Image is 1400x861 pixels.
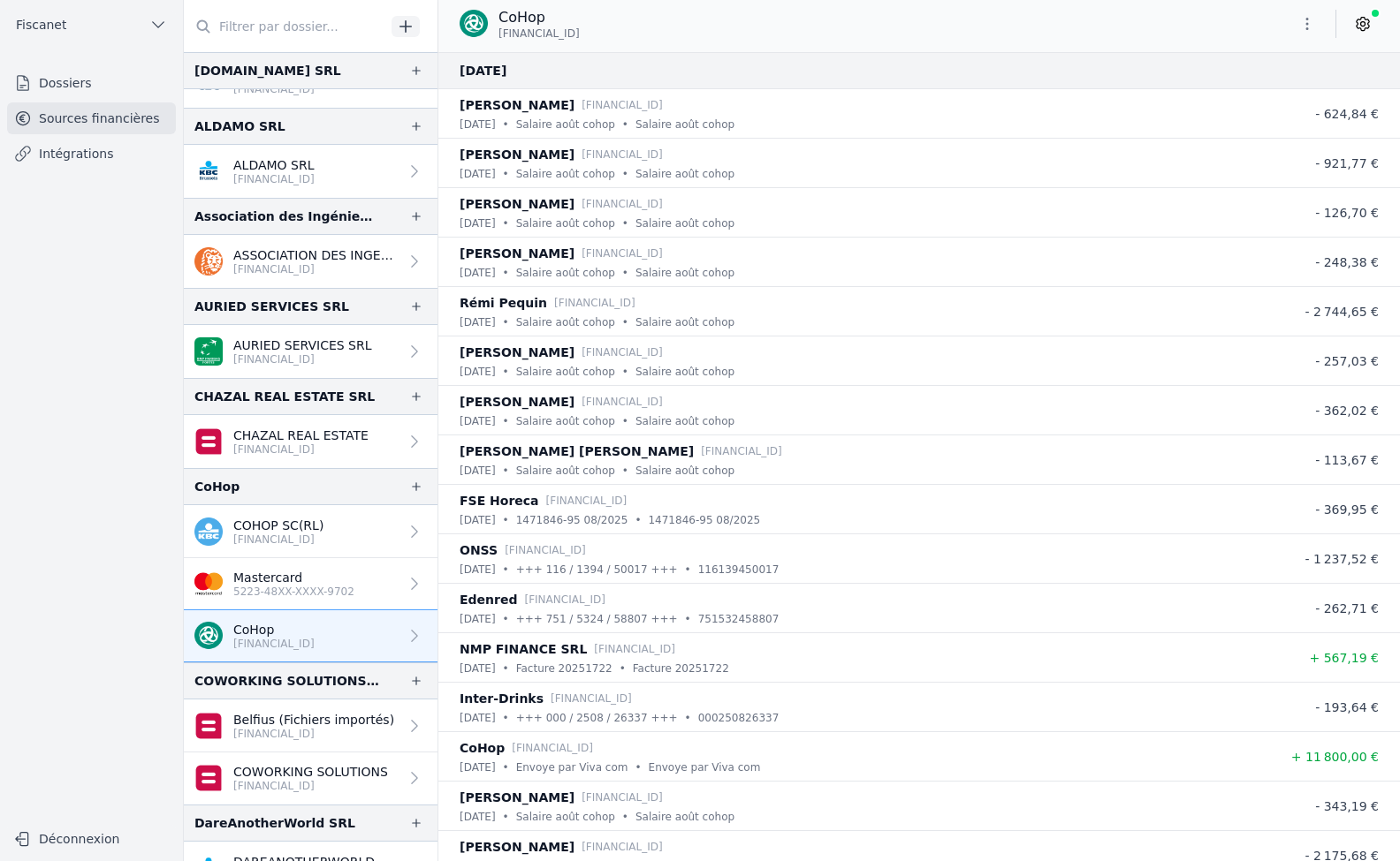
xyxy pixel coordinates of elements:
[460,313,496,331] p: [DATE]
[184,505,437,558] a: COHOP SC(RL) [FINANCIAL_ID]
[460,391,574,412] p: [PERSON_NAME]
[460,511,496,529] p: [DATE]
[184,415,437,468] a: CHAZAL REAL ESTATE [FINANCIAL_ID]
[1309,651,1379,665] span: + 567,19 €
[233,336,372,354] p: AURIED SERVICES SRL
[194,247,223,276] img: ing.png
[1315,156,1379,170] span: - 921,77 €
[516,759,628,776] p: Envoye par Viva com
[551,690,632,707] p: [FINANCIAL_ID]
[498,26,580,41] span: [FINANCIAL_ID]
[503,116,509,133] div: •
[633,660,729,677] p: Facture 20251722
[622,264,628,282] div: •
[233,727,394,741] p: [FINANCIAL_ID]
[516,511,628,529] p: 1471846-95 08/2025
[233,621,315,638] p: CoHop
[635,363,734,381] p: Salaire août cohop
[1315,601,1379,616] span: - 262,71 €
[649,759,761,776] p: Envoye par Viva com
[622,412,628,430] div: •
[503,313,509,331] div: •
[184,145,437,198] a: ALDAMO SRL [FINANCIAL_ID]
[582,245,663,262] p: [FINANCIAL_ID]
[194,712,223,740] img: belfius.png
[233,442,369,457] p: [FINANCIAL_ID]
[635,165,734,183] p: Salaire août cohop
[622,215,628,232] div: •
[635,462,734,480] p: Salaire août cohop
[503,511,509,529] div: •
[233,262,399,276] p: [FINANCIAL_ID]
[460,610,496,628] p: [DATE]
[1305,552,1379,566] span: - 1 237,52 €
[194,60,341,81] div: [DOMAIN_NAME] SRL
[685,610,691,628] div: •
[516,808,615,826] p: Salaire août cohop
[620,660,626,677] div: •
[635,313,734,331] p: Salaire août cohop
[460,412,496,430] p: [DATE]
[194,427,223,456] img: belfius.png
[622,462,628,480] div: •
[460,709,496,727] p: [DATE]
[622,313,628,331] div: •
[503,709,509,727] div: •
[582,195,663,213] p: [FINANCIAL_ID]
[460,363,496,381] p: [DATE]
[184,11,385,42] input: Filtrer par dossier...
[516,709,678,727] p: +++ 000 / 2508 / 26337 +++
[498,7,580,28] p: CoHop
[460,737,505,759] p: CoHop
[184,558,437,610] a: Mastercard 5223-48XX-XXXX-9702
[460,264,496,282] p: [DATE]
[524,591,605,608] p: [FINANCIAL_ID]
[460,243,574,264] p: [PERSON_NAME]
[233,82,364,96] p: [FINANCIAL_ID]
[460,787,574,808] p: [PERSON_NAME]
[635,264,734,282] p: Salaire août cohop
[460,116,496,133] p: [DATE]
[622,363,628,381] div: •
[194,116,285,137] div: ALDAMO SRL
[194,764,223,792] img: belfius.png
[635,759,642,776] div: •
[516,610,678,628] p: +++ 751 / 5324 / 58807 +++
[460,441,694,462] p: [PERSON_NAME] [PERSON_NAME]
[635,808,734,826] p: Salaire août cohop
[7,67,176,99] a: Dossiers
[460,638,587,660] p: NMP FINANCE SRL
[184,699,437,752] a: Belfius (Fichiers importés) [FINANCIAL_ID]
[582,393,663,411] p: [FINANCIAL_ID]
[516,561,678,578] p: +++ 116 / 1394 / 50017 +++
[516,165,615,183] p: Salaire août cohop
[1315,107,1379,121] span: - 624,84 €
[184,610,437,662] a: CoHop [FINANCIAL_ID]
[1305,305,1379,319] span: - 2 744,65 €
[233,585,354,599] p: 5223-48XX-XXXX-9702
[7,138,176,170] a: Intégrations
[7,825,176,853] button: Déconnexion
[516,412,615,430] p: Salaire août cohop
[460,589,517,610] p: Edenred
[622,165,628,183] div: •
[16,16,66,34] span: Fiscanet
[233,711,394,729] p: Belfius (Fichiers importés)
[460,342,574,363] p: [PERSON_NAME]
[194,570,223,598] img: imageedit_2_6530439554.png
[635,412,734,430] p: Salaire août cohop
[512,739,593,757] p: [FINANCIAL_ID]
[233,517,323,534] p: COHOP SC(RL)
[1315,404,1379,418] span: - 362,02 €
[460,10,488,38] img: triodosbank.png
[1315,700,1379,714] span: - 193,64 €
[184,325,437,378] a: AURIED SERVICES SRL [FINANCIAL_ID]
[503,808,509,826] div: •
[698,610,780,628] p: 751532458807
[546,492,628,510] p: [FINANCIAL_ID]
[233,569,354,586] p: Mastercard
[7,102,176,134] a: Sources financières
[460,462,496,480] p: [DATE]
[194,157,223,185] img: KBC_BRUSSELS_KREDBEBB.png
[194,476,240,497] div: CoHop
